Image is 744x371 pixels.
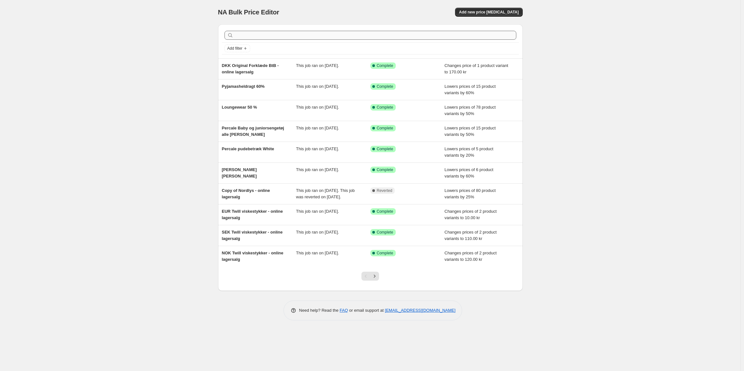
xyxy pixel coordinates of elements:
[444,84,496,95] span: Lowers prices of 15 product variants by 60%
[444,146,493,158] span: Lowers prices of 5 product variants by 20%
[377,188,393,193] span: Reverted
[444,209,497,220] span: Changes prices of 2 product variants to 10.00 kr
[444,167,493,178] span: Lowers prices of 6 product variants by 60%
[299,308,340,313] span: Need help? Read the
[377,230,393,235] span: Complete
[377,63,393,68] span: Complete
[227,46,242,51] span: Add filter
[222,167,257,178] span: [PERSON_NAME] [PERSON_NAME]
[377,105,393,110] span: Complete
[218,9,279,16] span: NA Bulk Price Editor
[296,63,339,68] span: This job ran on [DATE].
[224,45,250,52] button: Add filter
[348,308,385,313] span: or email support at
[222,146,274,151] span: Percale pudebetræk White
[296,230,339,235] span: This job ran on [DATE].
[455,8,522,17] button: Add new price [MEDICAL_DATA]
[296,188,355,199] span: This job ran on [DATE]. This job was reverted on [DATE].
[296,126,339,130] span: This job ran on [DATE].
[385,308,455,313] a: [EMAIL_ADDRESS][DOMAIN_NAME]
[296,209,339,214] span: This job ran on [DATE].
[296,146,339,151] span: This job ran on [DATE].
[444,188,496,199] span: Lowers prices of 80 product variants by 25%
[377,167,393,172] span: Complete
[296,105,339,110] span: This job ran on [DATE].
[370,272,379,281] button: Next
[340,308,348,313] a: FAQ
[377,84,393,89] span: Complete
[222,63,279,74] span: DKK Original Forklæde BtB - online lagersalg
[222,84,265,89] span: Pyjamasheldragt 60%
[222,251,283,262] span: NOK Twill viskestykker - online lagersalg
[296,84,339,89] span: This job ran on [DATE].
[444,105,496,116] span: Lowers prices of 78 product variants by 50%
[361,272,379,281] nav: Pagination
[377,209,393,214] span: Complete
[444,251,497,262] span: Changes prices of 2 product variants to 120.00 kr
[222,230,283,241] span: SEK Twill viskestykker - online lagersalg
[222,209,283,220] span: EUR Twill viskestykker - online lagersalg
[296,167,339,172] span: This job ran on [DATE].
[377,146,393,152] span: Complete
[222,188,270,199] span: Copy of Nordlys - online lagersalg
[444,230,497,241] span: Changes prices of 2 product variants to 110.00 kr
[377,126,393,131] span: Complete
[222,126,284,137] span: Percale Baby og juniorsengetøj alle [PERSON_NAME]
[444,126,496,137] span: Lowers prices of 15 product variants by 50%
[444,63,508,74] span: Changes price of 1 product variant to 170.00 kr
[459,10,519,15] span: Add new price [MEDICAL_DATA]
[296,251,339,255] span: This job ran on [DATE].
[377,251,393,256] span: Complete
[222,105,257,110] span: Loungewear 50 %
